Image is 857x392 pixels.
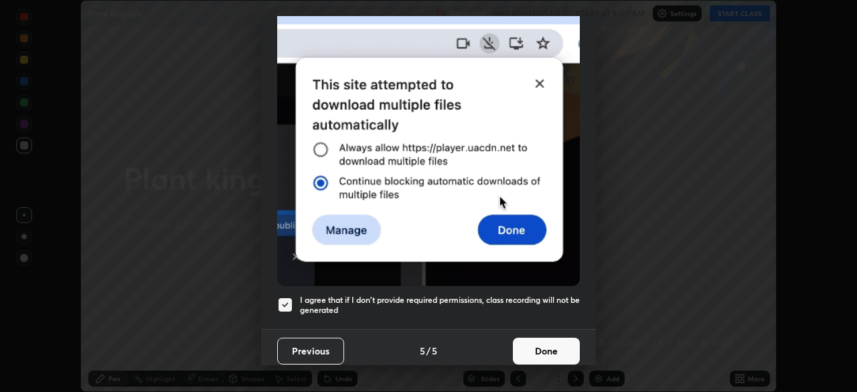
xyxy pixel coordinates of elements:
button: Done [513,338,580,365]
h4: 5 [420,344,425,358]
h4: / [426,344,431,358]
h4: 5 [432,344,437,358]
h5: I agree that if I don't provide required permissions, class recording will not be generated [300,295,580,316]
button: Previous [277,338,344,365]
